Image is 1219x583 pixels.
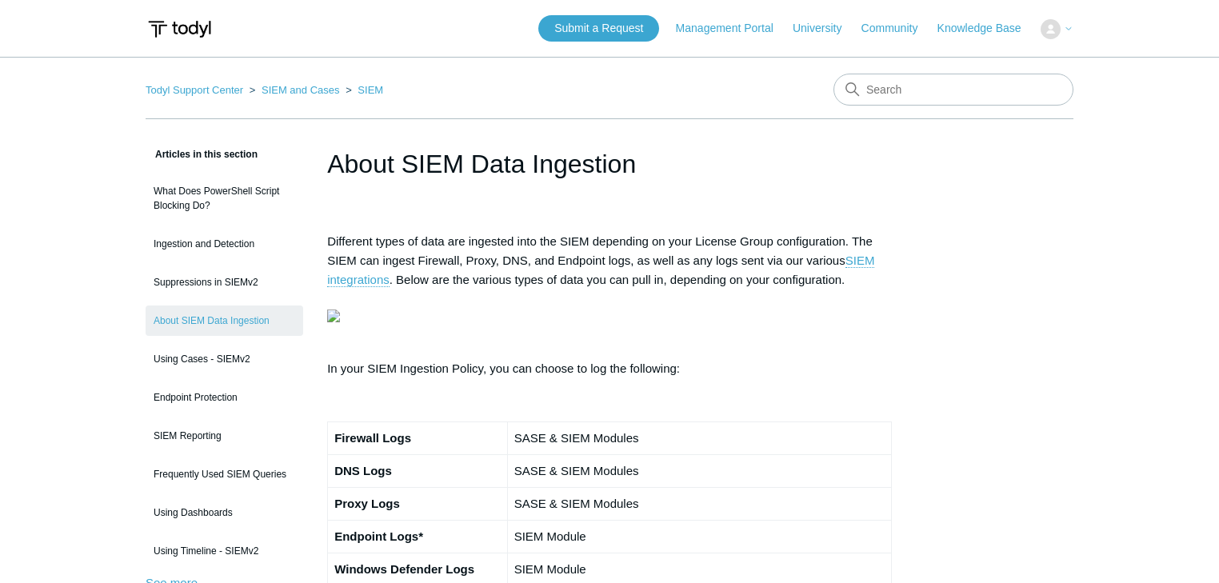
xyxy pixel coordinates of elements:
[327,145,892,183] h1: About SIEM Data Ingestion
[676,20,789,37] a: Management Portal
[146,229,303,259] a: Ingestion and Detection
[334,497,400,510] strong: Proxy Logs
[334,529,423,543] strong: Endpoint Logs*
[793,20,857,37] a: University
[146,14,214,44] img: Todyl Support Center Help Center home page
[334,431,411,445] strong: Firewall Logs
[146,536,303,566] a: Using Timeline - SIEMv2
[861,20,934,37] a: Community
[342,84,383,96] li: SIEM
[358,84,383,96] a: SIEM
[146,149,258,160] span: Articles in this section
[334,562,474,576] strong: Windows Defender Logs
[507,455,891,488] td: SASE & SIEM Modules
[146,497,303,528] a: Using Dashboards
[146,176,303,221] a: What Does PowerShell Script Blocking Do?
[146,305,303,336] a: About SIEM Data Ingestion
[146,344,303,374] a: Using Cases - SIEMv2
[507,488,891,521] td: SASE & SIEM Modules
[146,382,303,413] a: Endpoint Protection
[507,422,891,455] td: SASE & SIEM Modules
[538,15,659,42] a: Submit a Request
[246,84,342,96] li: SIEM and Cases
[146,84,246,96] li: Todyl Support Center
[937,20,1037,37] a: Knowledge Base
[507,521,891,553] td: SIEM Module
[327,309,340,322] img: 18224634016147
[327,232,892,347] p: Different types of data are ingested into the SIEM depending on your License Group configuration....
[833,74,1073,106] input: Search
[146,267,303,297] a: Suppressions in SIEMv2
[146,84,243,96] a: Todyl Support Center
[146,421,303,451] a: SIEM Reporting
[262,84,340,96] a: SIEM and Cases
[146,459,303,489] a: Frequently Used SIEM Queries
[334,464,392,477] strong: DNS Logs
[327,359,892,378] p: In your SIEM Ingestion Policy, you can choose to log the following:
